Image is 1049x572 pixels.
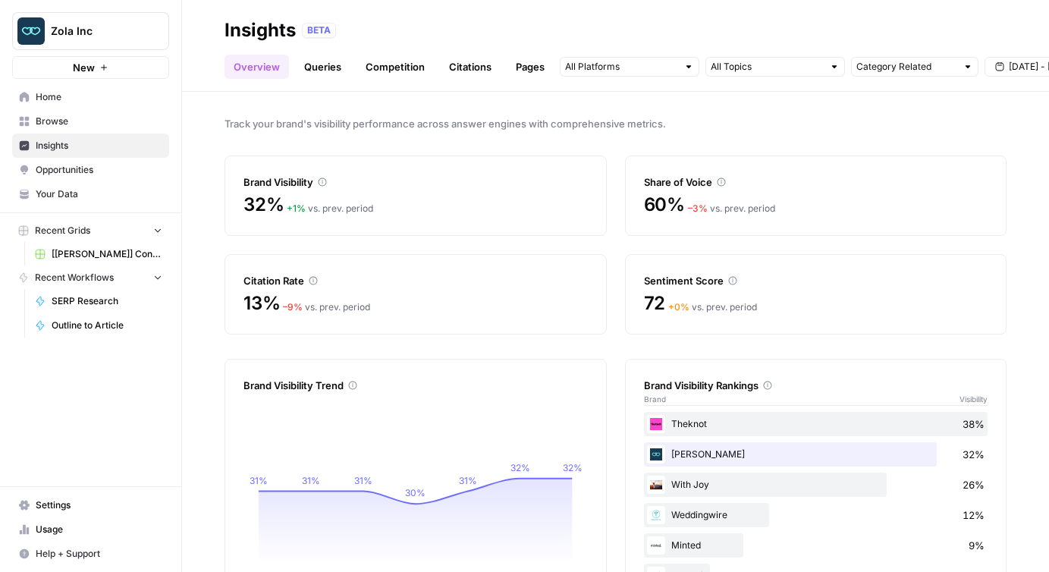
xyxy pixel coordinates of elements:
[647,506,665,524] img: 0b0qthle2q3yrajxrbwf9spxw7lh
[644,533,988,558] div: Minted
[405,487,426,498] tspan: 30%
[644,503,988,527] div: Weddingwire
[644,412,988,436] div: Theknot
[354,475,372,486] tspan: 31%
[36,115,162,128] span: Browse
[287,203,306,214] span: + 1 %
[225,18,296,42] div: Insights
[28,289,169,313] a: SERP Research
[12,12,169,50] button: Workspace: Zola Inc
[225,116,1007,131] span: Track your brand's visibility performance across answer engines with comprehensive metrics.
[36,547,162,561] span: Help + Support
[28,242,169,266] a: [[PERSON_NAME]] Content Creation
[36,523,162,536] span: Usage
[35,224,90,237] span: Recent Grids
[51,24,143,39] span: Zola Inc
[647,476,665,494] img: elku3299mkrnl63fcxdy9mz8qpe3
[711,59,823,74] input: All Topics
[459,475,477,486] tspan: 31%
[563,462,583,473] tspan: 32%
[963,416,985,432] span: 38%
[302,475,320,486] tspan: 31%
[36,90,162,104] span: Home
[12,134,169,158] a: Insights
[287,202,373,215] div: vs. prev. period
[959,393,988,405] span: Visibility
[250,475,268,486] tspan: 31%
[35,271,114,284] span: Recent Workflows
[73,60,95,75] span: New
[668,300,757,314] div: vs. prev. period
[647,415,665,433] img: ux6brsqrlrjnrycsiqkfxp0iljuv
[243,273,588,288] div: Citation Rate
[243,174,588,190] div: Brand Visibility
[225,55,289,79] a: Overview
[12,182,169,206] a: Your Data
[647,536,665,555] img: xvccdimhn91u7cyezdljhja21l9y
[36,498,162,512] span: Settings
[36,139,162,152] span: Insights
[12,56,169,79] button: New
[12,542,169,566] button: Help + Support
[12,85,169,109] a: Home
[283,300,370,314] div: vs. prev. period
[12,517,169,542] a: Usage
[963,508,985,523] span: 12%
[507,55,554,79] a: Pages
[647,445,665,464] img: alssx4wmviuz1d5bf2sdn20f9ebb
[644,473,988,497] div: With Joy
[644,193,685,217] span: 60%
[963,447,985,462] span: 32%
[644,442,988,467] div: [PERSON_NAME]
[856,59,956,74] input: Category Related
[969,538,985,553] span: 9%
[36,187,162,201] span: Your Data
[12,109,169,134] a: Browse
[52,247,162,261] span: [[PERSON_NAME]] Content Creation
[565,59,677,74] input: All Platforms
[510,462,530,473] tspan: 32%
[243,193,284,217] span: 32%
[302,23,336,38] div: BETA
[644,291,666,316] span: 72
[243,378,588,393] div: Brand Visibility Trend
[243,291,280,316] span: 13%
[28,313,169,338] a: Outline to Article
[12,219,169,242] button: Recent Grids
[36,163,162,177] span: Opportunities
[283,301,303,313] span: – 9 %
[440,55,501,79] a: Citations
[12,158,169,182] a: Opportunities
[52,294,162,308] span: SERP Research
[644,273,988,288] div: Sentiment Score
[12,266,169,289] button: Recent Workflows
[644,378,988,393] div: Brand Visibility Rankings
[644,393,666,405] span: Brand
[963,477,985,492] span: 26%
[295,55,350,79] a: Queries
[688,202,775,215] div: vs. prev. period
[12,493,169,517] a: Settings
[688,203,708,214] span: – 3 %
[17,17,45,45] img: Zola Inc Logo
[52,319,162,332] span: Outline to Article
[356,55,434,79] a: Competition
[668,301,689,313] span: + 0 %
[644,174,988,190] div: Share of Voice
